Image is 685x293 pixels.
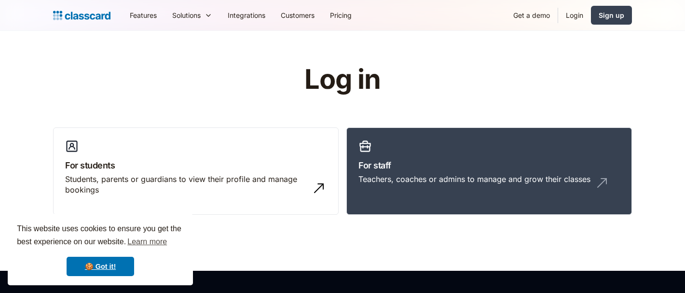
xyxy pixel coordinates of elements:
[53,9,110,22] a: Logo
[190,65,496,95] h1: Log in
[322,4,359,26] a: Pricing
[346,127,632,215] a: For staffTeachers, coaches or admins to manage and grow their classes
[506,4,558,26] a: Get a demo
[122,4,164,26] a: Features
[591,6,632,25] a: Sign up
[67,257,134,276] a: dismiss cookie message
[8,214,193,285] div: cookieconsent
[65,159,327,172] h3: For students
[164,4,220,26] div: Solutions
[599,10,624,20] div: Sign up
[358,174,590,184] div: Teachers, coaches or admins to manage and grow their classes
[17,223,184,249] span: This website uses cookies to ensure you get the best experience on our website.
[358,159,620,172] h3: For staff
[220,4,273,26] a: Integrations
[172,10,201,20] div: Solutions
[65,174,307,195] div: Students, parents or guardians to view their profile and manage bookings
[126,235,168,249] a: learn more about cookies
[53,127,339,215] a: For studentsStudents, parents or guardians to view their profile and manage bookings
[558,4,591,26] a: Login
[273,4,322,26] a: Customers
